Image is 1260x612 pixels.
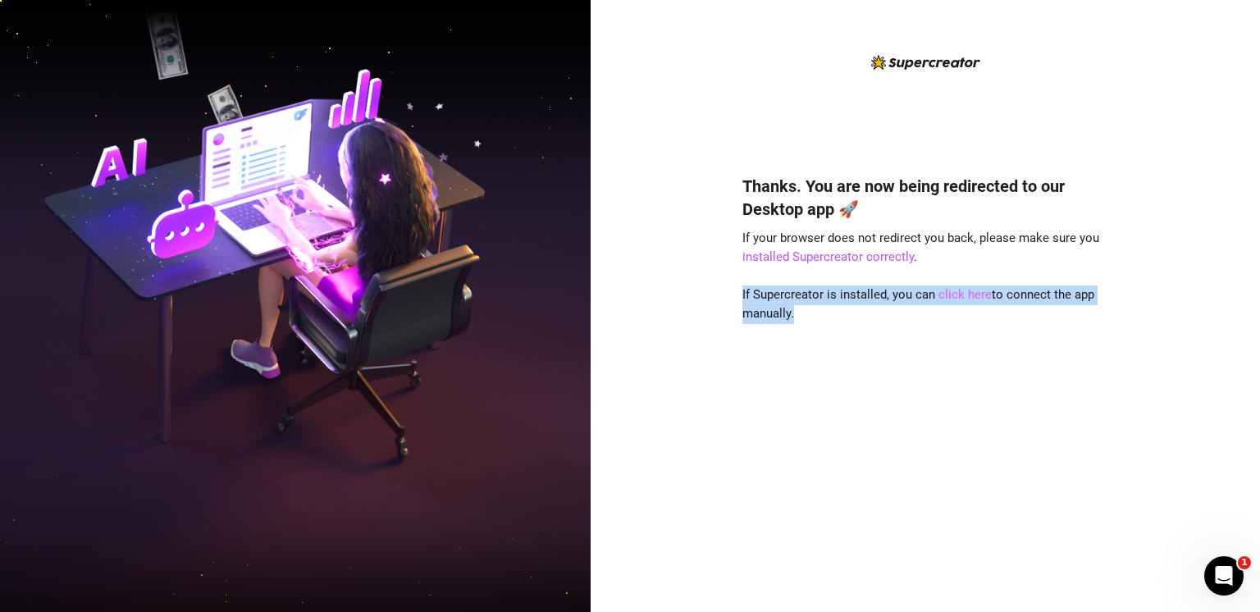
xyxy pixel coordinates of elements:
[742,287,1094,322] span: If Supercreator is installed, you can to connect the app manually.
[742,249,914,264] a: installed Supercreator correctly
[1204,556,1244,596] iframe: Intercom live chat
[742,175,1108,221] h4: Thanks. You are now being redirected to our Desktop app 🚀
[1238,556,1251,569] span: 1
[871,55,980,70] img: logo-BBDzfeDw.svg
[742,231,1099,265] span: If your browser does not redirect you back, please make sure you .
[938,287,992,302] a: click here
